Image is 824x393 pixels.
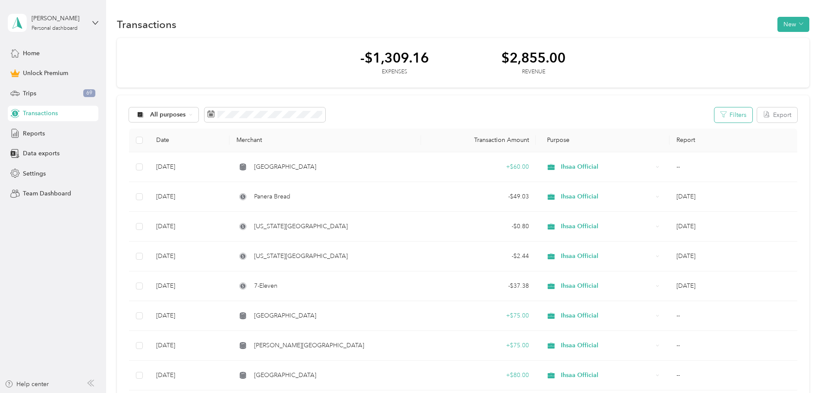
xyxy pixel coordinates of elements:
td: [DATE] [149,152,230,182]
td: Sep 2025 [670,242,797,271]
span: Purpose [543,136,570,144]
th: Transaction Amount [421,129,536,152]
td: [DATE] [149,242,230,271]
td: [DATE] [149,301,230,331]
td: [DATE] [149,361,230,390]
span: Ihsaa Official [561,311,653,321]
span: Ihsaa Official [561,341,653,350]
span: Team Dashboard [23,189,71,198]
span: Ihsaa Official [561,162,653,172]
span: Ihsaa Official [561,192,653,201]
span: Trips [23,89,36,98]
span: Panera Bread [254,192,290,201]
span: [GEOGRAPHIC_DATA] [254,371,316,380]
div: [PERSON_NAME] [31,14,85,23]
td: [DATE] [149,271,230,301]
span: Transactions [23,109,58,118]
div: - $2.44 [428,252,529,261]
div: + $75.00 [428,311,529,321]
td: Sep 2025 [670,271,797,301]
div: + $80.00 [428,371,529,380]
div: - $0.80 [428,222,529,231]
span: Home [23,49,40,58]
th: Merchant [230,129,421,152]
iframe: Everlance-gr Chat Button Frame [776,345,824,393]
td: [DATE] [149,331,230,361]
span: Data exports [23,149,60,158]
div: - $37.38 [428,281,529,291]
span: [US_STATE][GEOGRAPHIC_DATA] [254,252,348,261]
button: Export [757,107,797,123]
td: -- [670,331,797,361]
td: Sep 2025 [670,182,797,212]
div: Expenses [360,68,429,76]
div: $2,855.00 [501,50,566,65]
span: Reports [23,129,45,138]
span: [GEOGRAPHIC_DATA] [254,162,316,172]
span: All purposes [150,112,186,118]
td: -- [670,152,797,182]
button: New [777,17,809,32]
td: -- [670,361,797,390]
h1: Transactions [117,20,176,29]
span: Ihsaa Official [561,371,653,380]
span: 69 [83,89,95,97]
span: [PERSON_NAME][GEOGRAPHIC_DATA] [254,341,364,350]
div: + $60.00 [428,162,529,172]
span: Unlock Premium [23,69,68,78]
div: + $75.00 [428,341,529,350]
button: Filters [714,107,752,123]
span: [GEOGRAPHIC_DATA] [254,311,316,321]
span: [US_STATE][GEOGRAPHIC_DATA] [254,222,348,231]
td: Sep 2025 [670,212,797,242]
div: Revenue [501,68,566,76]
span: Ihsaa Official [561,252,653,261]
span: Ihsaa Official [561,222,653,231]
td: [DATE] [149,182,230,212]
div: - $49.03 [428,192,529,201]
th: Date [149,129,230,152]
span: Settings [23,169,46,178]
div: Personal dashboard [31,26,78,31]
td: -- [670,301,797,331]
button: Help center [5,380,49,389]
span: 7-Eleven [254,281,277,291]
div: -$1,309.16 [360,50,429,65]
th: Report [670,129,797,152]
td: [DATE] [149,212,230,242]
span: Ihsaa Official [561,281,653,291]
